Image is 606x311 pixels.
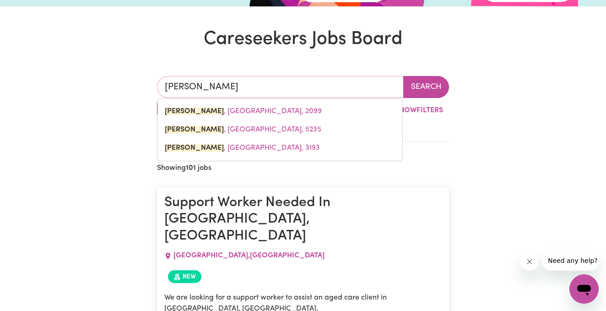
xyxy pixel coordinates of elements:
[157,76,404,98] input: Enter a suburb or postcode
[165,108,224,115] mark: [PERSON_NAME]
[157,139,402,157] a: CROMER, Victoria, 3193
[165,144,224,152] mark: [PERSON_NAME]
[157,102,402,120] a: CROMER, New South Wales, 2099
[520,252,539,271] iframe: Cerrar mensaje
[569,274,599,304] iframe: Botón para iniciar la ventana de mensajería
[168,270,201,283] span: Job posted within the last 30 days
[378,102,449,119] button: ShowFilters
[165,108,322,115] span: , [GEOGRAPHIC_DATA], 2099
[157,120,402,139] a: CROMER, South Australia, 5235
[164,195,442,245] h1: Support Worker Needed In [GEOGRAPHIC_DATA], [GEOGRAPHIC_DATA]
[157,98,403,161] div: menu-options
[165,126,321,133] span: , [GEOGRAPHIC_DATA], 5235
[157,164,211,173] h2: Showing jobs
[173,252,325,259] span: [GEOGRAPHIC_DATA] , [GEOGRAPHIC_DATA]
[403,76,449,98] button: Search
[395,107,417,114] span: Show
[165,126,224,133] mark: [PERSON_NAME]
[165,144,320,152] span: , [GEOGRAPHIC_DATA], 3193
[186,164,196,172] b: 101
[542,251,599,271] iframe: Mensaje de la compañía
